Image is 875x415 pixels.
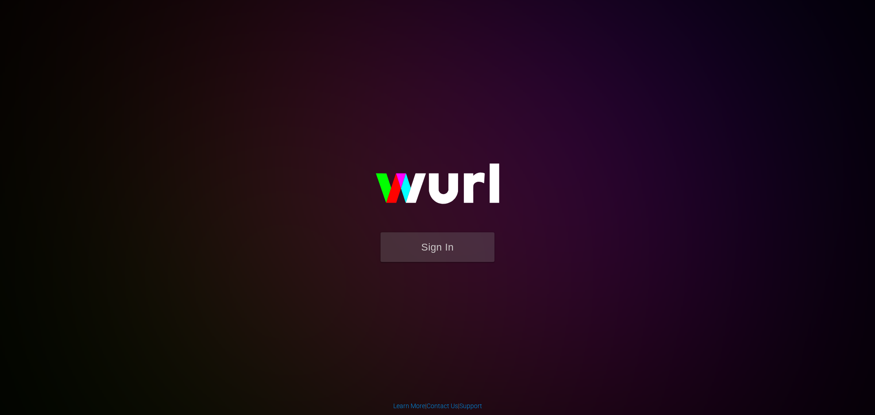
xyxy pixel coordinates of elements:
a: Support [459,402,482,410]
a: Contact Us [427,402,458,410]
button: Sign In [381,232,494,262]
a: Learn More [393,402,425,410]
img: wurl-logo-on-black-223613ac3d8ba8fe6dc639794a292ebdb59501304c7dfd60c99c58986ef67473.svg [346,144,529,232]
div: | | [393,401,482,410]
